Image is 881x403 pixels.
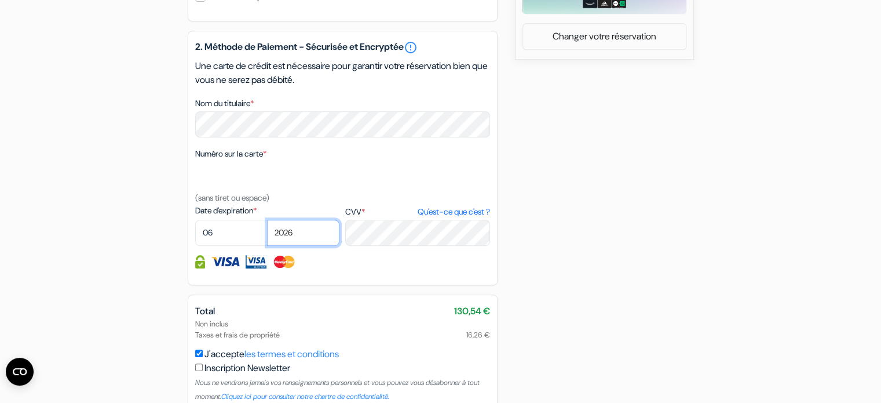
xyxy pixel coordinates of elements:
[195,148,266,160] label: Numéro sur la carte
[404,41,418,55] a: error_outline
[246,255,266,268] img: Visa Electron
[211,255,240,268] img: Visa
[523,26,686,48] a: Changer votre réservation
[195,378,480,401] small: Nous ne vendrons jamais vos renseignements personnels et vous pouvez vous désabonner à tout moment.
[195,59,490,87] p: Une carte de crédit est nécessaire pour garantir votre réservation bien que vous ne serez pas déb...
[195,255,205,268] img: Information de carte de crédit entièrement encryptée et sécurisée
[417,206,489,218] a: Qu'est-ce que c'est ?
[195,318,490,340] div: Non inclus Taxes et frais de propriété
[454,304,490,318] span: 130,54 €
[195,205,339,217] label: Date d'expiration
[204,361,290,375] label: Inscription Newsletter
[272,255,296,268] img: Master Card
[221,392,389,401] a: Cliquez ici pour consulter notre chartre de confidentialité.
[466,329,490,340] span: 16,26 €
[345,206,489,218] label: CVV
[204,347,339,361] label: J'accepte
[195,305,215,317] span: Total
[195,193,269,203] small: (sans tiret ou espace)
[244,348,339,360] a: les termes et conditions
[195,41,490,55] h5: 2. Méthode de Paiement - Sécurisée et Encryptée
[6,358,34,386] button: Ouvrir le widget CMP
[195,97,254,110] label: Nom du titulaire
